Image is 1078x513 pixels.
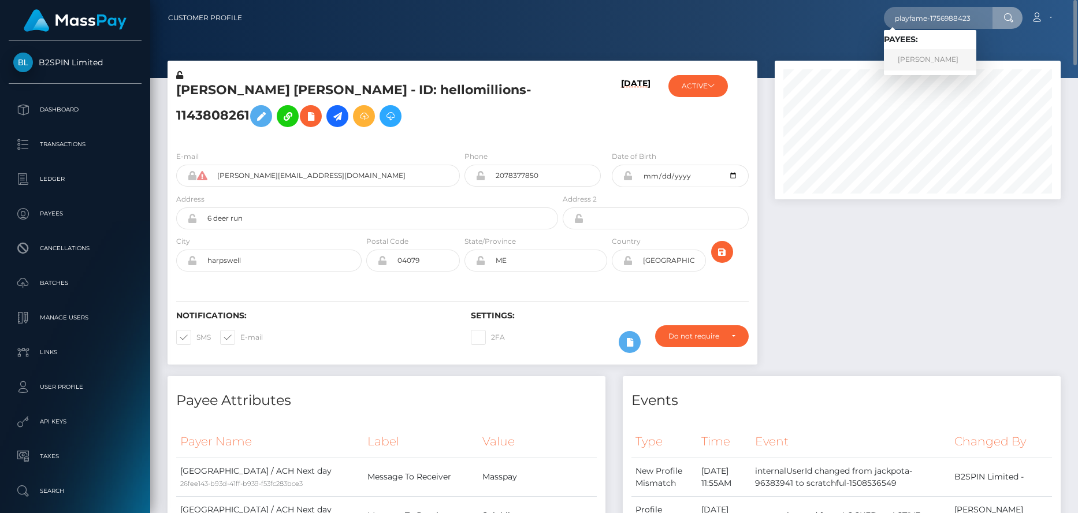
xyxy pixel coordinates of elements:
[13,309,137,326] p: Manage Users
[13,53,33,72] img: B2SPIN Limited
[13,136,137,153] p: Transactions
[13,274,137,292] p: Batches
[697,458,751,496] td: [DATE] 11:55AM
[9,338,142,367] a: Links
[631,458,697,496] td: New Profile Mismatch
[478,426,597,458] th: Value
[176,330,211,345] label: SMS
[9,373,142,402] a: User Profile
[176,391,597,411] h4: Payee Attributes
[176,151,199,162] label: E-mail
[13,170,137,188] p: Ledger
[631,391,1052,411] h4: Events
[176,81,552,133] h5: [PERSON_NAME] [PERSON_NAME] - ID: hellomillions-1143808261
[464,236,516,247] label: State/Province
[9,477,142,505] a: Search
[363,426,478,458] th: Label
[612,236,641,247] label: Country
[24,9,127,32] img: MassPay Logo
[884,35,976,44] h6: Payees:
[9,234,142,263] a: Cancellations
[197,171,207,180] i: Cannot communicate with payees of this client directly
[168,6,242,30] a: Customer Profile
[363,458,478,496] td: Message To Receiver
[13,482,137,500] p: Search
[326,105,348,127] a: Initiate Payout
[9,165,142,194] a: Ledger
[13,344,137,361] p: Links
[884,49,976,70] a: [PERSON_NAME]
[668,332,722,341] div: Do not require
[220,330,263,345] label: E-mail
[950,426,1052,458] th: Changed By
[176,236,190,247] label: City
[621,79,650,137] h6: [DATE]
[176,194,205,205] label: Address
[9,442,142,471] a: Taxes
[668,75,728,97] button: ACTIVE
[950,458,1052,496] td: B2SPIN Limited -
[176,311,453,321] h6: Notifications:
[9,199,142,228] a: Payees
[751,458,950,496] td: internalUserId changed from jackpota-96383941 to scratchful-1508536549
[180,479,303,488] small: 26fee143-b93d-41ff-b939-f53fc283bce3
[176,426,363,458] th: Payer Name
[471,311,748,321] h6: Settings:
[9,303,142,332] a: Manage Users
[612,151,656,162] label: Date of Birth
[13,378,137,396] p: User Profile
[563,194,597,205] label: Address 2
[366,236,408,247] label: Postal Code
[471,330,505,345] label: 2FA
[13,101,137,118] p: Dashboard
[631,426,697,458] th: Type
[13,448,137,465] p: Taxes
[9,57,142,68] span: B2SPIN Limited
[478,458,597,496] td: Masspay
[751,426,950,458] th: Event
[13,240,137,257] p: Cancellations
[13,413,137,430] p: API Keys
[655,325,748,347] button: Do not require
[9,95,142,124] a: Dashboard
[884,7,992,29] input: Search...
[9,407,142,436] a: API Keys
[9,269,142,298] a: Batches
[176,458,363,496] td: [GEOGRAPHIC_DATA] / ACH Next day
[9,130,142,159] a: Transactions
[13,205,137,222] p: Payees
[697,426,751,458] th: Time
[464,151,488,162] label: Phone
